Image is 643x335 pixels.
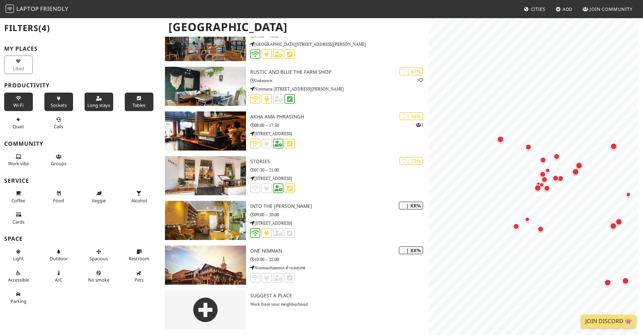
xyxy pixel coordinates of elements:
button: Parking [4,289,33,307]
span: Work-friendly tables [132,102,145,108]
h2: Filters [4,17,157,39]
a: STORIES | 73% STORIES 07:30 – 21:00 [STREET_ADDRESS] [161,156,429,195]
div: Map marker [536,182,545,191]
button: Light [4,246,33,264]
div: Map marker [540,171,549,180]
div: Map marker [545,168,554,176]
h3: Akha Ama Phrasingh [250,114,429,120]
span: Pet friendly [135,277,144,283]
img: gray-place-d2bdb4477600e061c01bd816cc0f2ef0cfcb1ca9e3ad78868dd16fb2af073a21.png [165,290,246,329]
span: Laptop [16,5,39,13]
div: Map marker [541,176,550,185]
button: Groups [44,151,73,169]
span: Stable Wi-Fi [13,102,23,108]
span: Coffee [12,197,25,204]
span: Spacious [89,255,108,262]
button: Long stays [85,93,113,111]
div: | 56% [399,112,423,120]
span: Accessible [8,277,29,283]
div: Map marker [525,144,534,153]
div: Map marker [557,175,566,184]
div: | XX% [399,202,423,210]
div: Map marker [622,277,632,287]
p: 09:00 – 20:00 [250,211,429,218]
p: [STREET_ADDRESS] [250,175,429,182]
button: Work vibe [4,151,33,169]
p: 07:30 – 21:00 [250,167,429,173]
img: One Nimman [165,246,246,285]
a: Into the Woods | XX% Into the [PERSON_NAME] 09:00 – 20:00 [STREET_ADDRESS] [161,201,429,240]
button: Restroom [125,246,153,264]
p: Nimmana [STREET_ADDRESS][PERSON_NAME] [250,86,429,92]
h3: Service [4,177,157,184]
div: Map marker [552,175,562,184]
span: Outdoor area [50,255,68,262]
a: Join Community [580,3,635,15]
button: Accessible [4,267,33,286]
div: Map marker [554,153,563,162]
button: Cards [4,209,33,227]
div: Map marker [610,223,620,232]
button: Outdoor [44,246,73,264]
h3: My Places [4,45,157,52]
div: Map marker [539,182,548,191]
img: Into the Woods [165,201,246,240]
p: [STREET_ADDRESS] [250,130,429,137]
div: Map marker [604,279,614,289]
div: Map marker [626,192,634,201]
span: Restroom [129,255,149,262]
div: Map marker [497,136,507,146]
span: Join Community [590,6,633,12]
span: Air conditioned [55,277,62,283]
span: Veggie [92,197,106,204]
span: Smoke free [88,277,109,283]
button: Veggie [85,188,113,206]
button: Wi-Fi [4,93,33,111]
span: Credit cards [13,219,24,225]
div: Map marker [610,222,619,230]
div: | 67% [399,67,423,75]
div: Map marker [576,162,585,172]
div: | 73% [399,157,423,165]
img: STORIES [165,156,246,195]
div: Map marker [525,217,533,225]
div: Map marker [534,184,544,194]
a: LaptopFriendly LaptopFriendly [6,3,68,15]
div: Map marker [615,218,625,228]
h3: Community [4,140,157,147]
p: [STREET_ADDRESS] [250,220,429,226]
div: Map marker [540,157,549,166]
p: Nimmanhaemin ตำบลสุเทพ [250,264,429,271]
h3: Space [4,235,157,242]
div: Map marker [513,223,522,232]
span: Video/audio calls [54,123,63,130]
a: Join Discord 👾 [581,315,636,328]
p: Work from your neighborhood [250,301,429,307]
span: Power sockets [51,102,67,108]
span: (4) [38,22,50,34]
button: Alcohol [125,188,153,206]
div: Map marker [537,226,547,235]
p: 08:00 – 17:30 [250,122,429,129]
div: Map marker [572,168,582,178]
button: Quiet [4,114,33,132]
span: Long stays [87,102,110,108]
h3: STORIES [250,159,429,165]
button: Calls [44,114,73,132]
span: Cities [531,6,546,12]
button: Spacious [85,246,113,264]
a: Akha Ama Phrasingh | 56% 1 Akha Ama Phrasingh 08:00 – 17:30 [STREET_ADDRESS] [161,111,429,151]
h3: Productivity [4,82,157,89]
span: People working [8,160,29,167]
h1: [GEOGRAPHIC_DATA] [163,17,427,37]
h3: Suggest a Place [250,293,429,299]
span: Add [563,6,573,12]
div: Map marker [610,143,620,153]
button: No smoke [85,267,113,286]
a: Add [553,3,576,15]
button: Coffee [4,188,33,206]
h3: Into the [PERSON_NAME] [250,203,429,209]
img: LaptopFriendly [6,5,14,13]
div: | XX% [399,246,423,254]
a: Rustic and Blue The Farm Shop | 67% 1 Rustic and Blue The Farm Shop Unknown Nimmana [STREET_ADDRE... [161,67,429,106]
